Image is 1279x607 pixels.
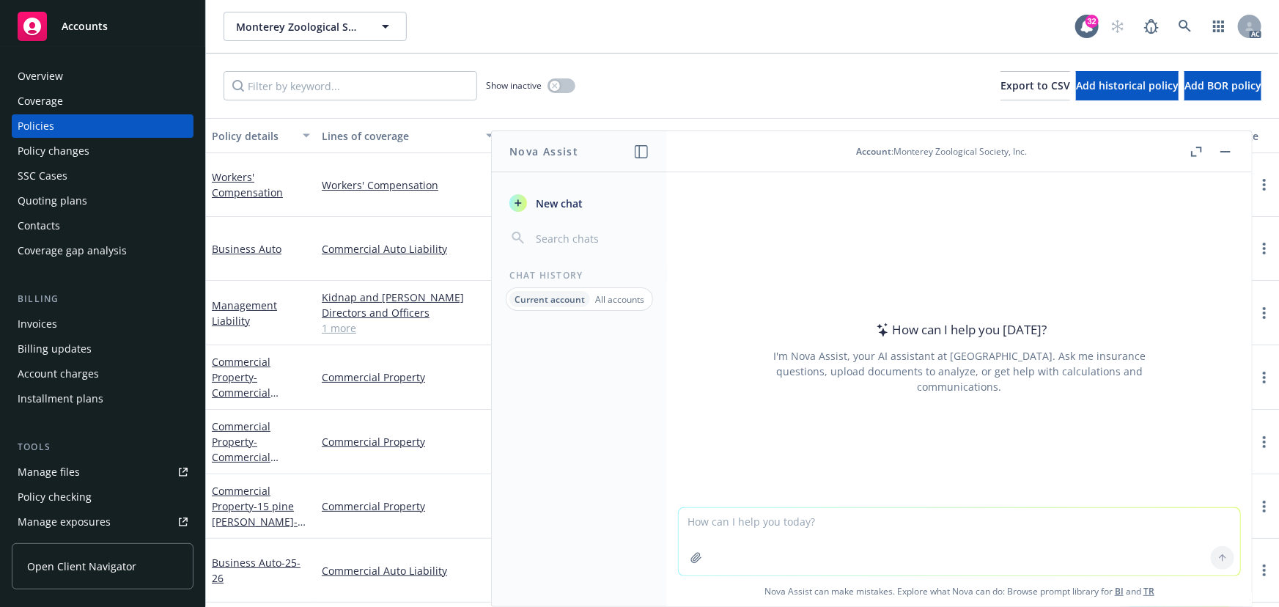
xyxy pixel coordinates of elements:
div: 32 [1086,15,1099,28]
div: Stage [1231,128,1276,144]
button: Export to CSV [1000,71,1070,100]
a: Kidnap and [PERSON_NAME] [322,290,493,305]
a: Switch app [1204,12,1234,41]
a: Business Auto [212,556,301,585]
div: Premium [1033,128,1093,144]
a: Workers' Compensation [322,177,493,193]
a: Policy changes [12,139,193,163]
button: Market details [646,118,792,153]
a: Commercial Property [322,369,493,385]
div: Expiration date [908,128,1005,144]
div: Overview [18,65,63,88]
div: Quoting plans [18,189,87,213]
div: Policy checking [18,485,92,509]
button: Policy details [206,118,316,153]
div: Account charges [18,362,99,386]
a: Invoices [12,312,193,336]
a: Account charges [12,362,193,386]
a: more [1256,369,1273,386]
a: more [1256,498,1273,515]
div: Market details [652,128,770,144]
a: more [1256,304,1273,322]
div: SSC Cases [18,164,67,188]
a: more [1256,176,1273,194]
span: Show inactive [486,79,542,92]
div: Billing method [1121,128,1203,144]
a: Commercial Auto Liability [322,241,493,257]
span: - 15 pine [PERSON_NAME]- Commercial Property [212,499,306,559]
div: Policy details [212,128,294,144]
a: Policies [12,114,193,138]
div: Billing [12,292,193,306]
div: Policies [18,114,54,138]
a: Business Auto [212,242,281,256]
a: Billing updates [12,337,193,361]
a: Contacts [12,214,193,238]
button: Add BOR policy [1184,71,1261,100]
span: Add historical policy [1076,78,1179,92]
span: Monterey Zoological Society, Inc. [236,19,363,34]
div: : Monterey Zoological Society, Inc. [857,145,1028,158]
a: BI [1115,585,1124,597]
a: Management Liability [212,298,277,328]
a: Commercial Property [322,434,493,449]
div: Manage files [18,460,80,484]
span: Export to CSV [1000,78,1070,92]
button: Lines of coverage [316,118,499,153]
button: Policy number [499,118,646,153]
button: Add historical policy [1076,71,1179,100]
div: Coverage gap analysis [18,239,127,262]
a: Directors and Officers [322,305,493,320]
input: Filter by keyword... [224,71,477,100]
h1: Nova Assist [509,144,578,159]
a: SSC Cases [12,164,193,188]
a: more [1256,562,1273,579]
button: Premium [1027,118,1115,153]
a: Start snowing [1103,12,1132,41]
div: Chat History [492,269,667,282]
p: All accounts [595,293,644,306]
a: Coverage [12,89,193,113]
button: New chat [504,190,655,216]
button: Monterey Zoological Society, Inc. [224,12,407,41]
div: Coverage [18,89,63,113]
a: more [1256,433,1273,451]
a: Installment plans [12,387,193,411]
span: New chat [533,196,583,211]
a: Commercial Property [212,484,298,559]
a: Overview [12,65,193,88]
div: How can I help you [DATE]? [872,320,1047,339]
a: Manage exposures [12,510,193,534]
button: Billing method [1115,118,1225,153]
a: Commercial Property [212,355,305,430]
div: Contacts [18,214,60,238]
div: Billing updates [18,337,92,361]
a: TR [1143,585,1154,597]
div: Policy changes [18,139,89,163]
a: Workers' Compensation [212,170,283,199]
span: Account [857,145,892,158]
div: Tools [12,440,193,455]
div: Invoices [18,312,57,336]
span: Accounts [62,21,108,32]
a: Accounts [12,6,193,47]
div: Policy number [505,128,624,144]
div: Effective date [798,128,880,144]
a: Commercial Property [322,499,493,514]
p: Current account [515,293,585,306]
a: Policy checking [12,485,193,509]
button: Expiration date [902,118,1027,153]
div: Manage exposures [18,510,111,534]
a: 1 more [322,320,493,336]
a: Search [1171,12,1200,41]
a: Commercial Property [212,419,305,510]
a: Manage files [12,460,193,484]
a: Coverage gap analysis [12,239,193,262]
a: Commercial Auto Liability [322,563,493,578]
a: Report a Bug [1137,12,1166,41]
button: Effective date [792,118,902,153]
span: Add BOR policy [1184,78,1261,92]
input: Search chats [533,228,649,249]
span: Nova Assist can make mistakes. Explore what Nova can do: Browse prompt library for and [673,576,1246,606]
